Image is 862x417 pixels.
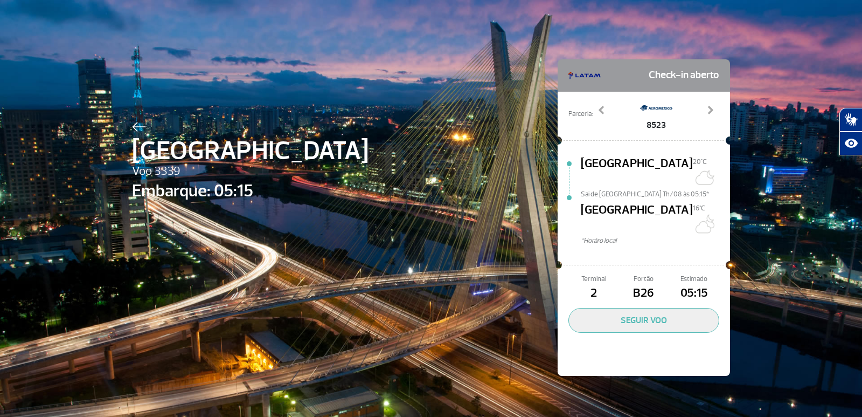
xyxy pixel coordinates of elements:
[568,284,618,303] span: 2
[693,213,714,235] img: Algumas nuvens
[618,284,669,303] span: B26
[132,132,369,170] span: [GEOGRAPHIC_DATA]
[693,158,707,166] span: 20°C
[568,109,593,119] span: Parceria:
[132,162,369,181] span: Voo 3339
[581,201,693,236] span: [GEOGRAPHIC_DATA]
[693,167,714,188] img: Céu limpo
[132,178,369,204] span: Embarque: 05:15
[669,284,719,303] span: 05:15
[649,65,719,86] span: Check-in aberto
[581,189,730,197] span: Sai de [GEOGRAPHIC_DATA] Th/08 às 05:15*
[640,119,672,132] span: 8523
[581,236,730,246] span: *Horáro local
[568,274,618,284] span: Terminal
[693,204,705,213] span: 16°C
[839,108,862,155] div: Plugin de acessibilidade da Hand Talk.
[839,108,862,132] button: Abrir tradutor de língua de sinais.
[839,132,862,155] button: Abrir recursos assistivos.
[581,155,693,189] span: [GEOGRAPHIC_DATA]
[568,308,719,333] button: SEGUIR VOO
[669,274,719,284] span: Estimado
[618,274,669,284] span: Portão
